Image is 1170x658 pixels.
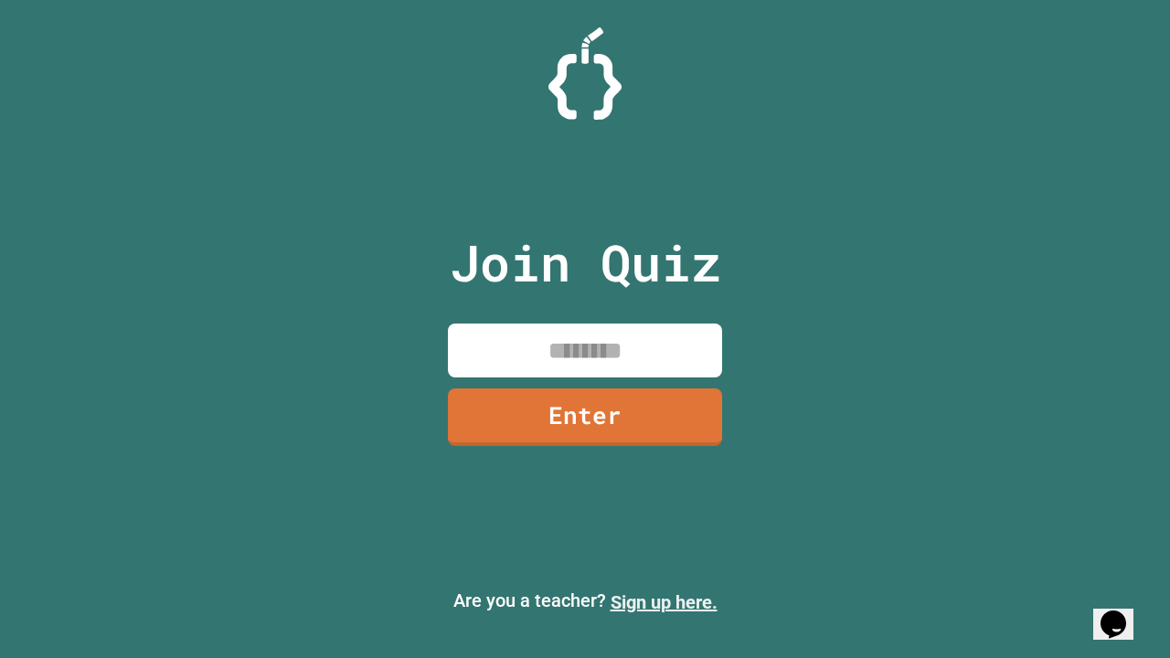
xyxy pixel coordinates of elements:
a: Sign up here. [611,591,718,613]
img: Logo.svg [548,27,622,120]
p: Join Quiz [450,225,721,301]
iframe: chat widget [1093,585,1152,640]
p: Are you a teacher? [15,587,1155,616]
a: Enter [448,388,722,446]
